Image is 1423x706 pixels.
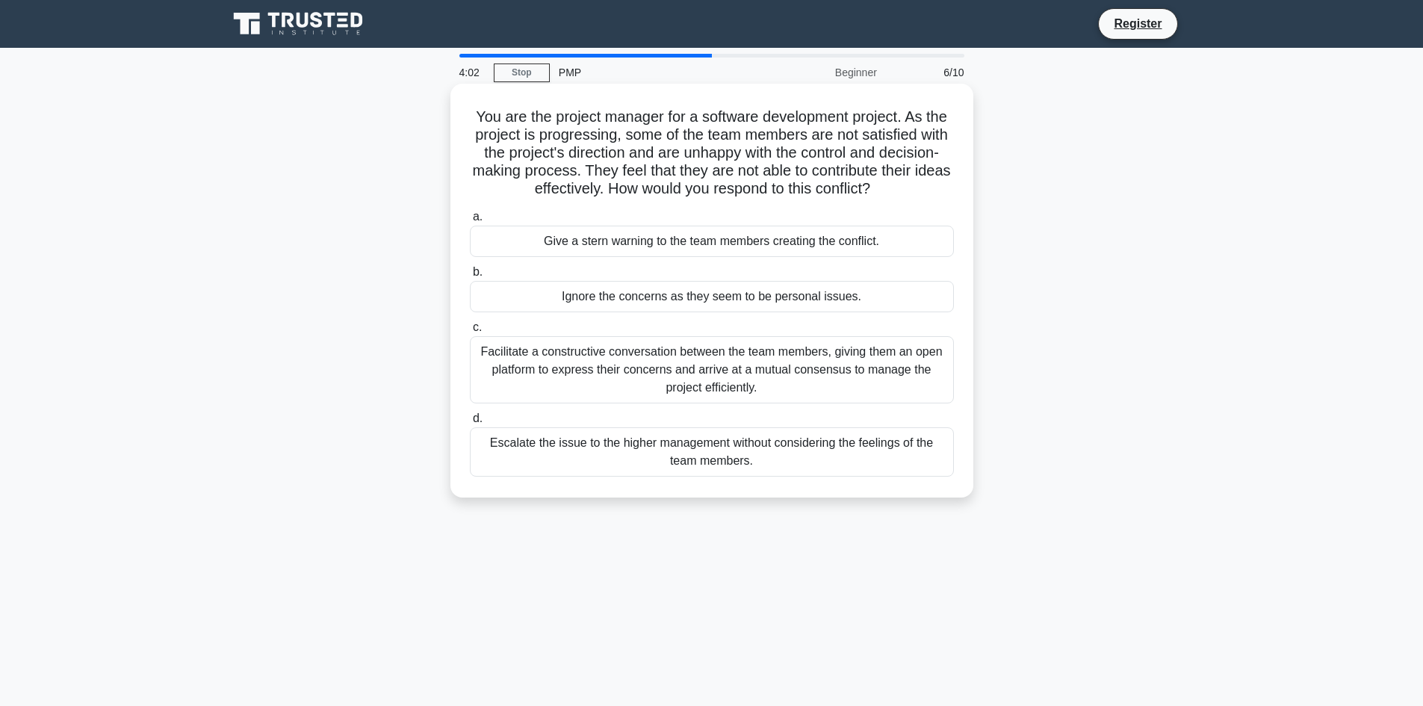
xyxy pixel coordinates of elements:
span: a. [473,210,483,223]
div: Give a stern warning to the team members creating the conflict. [470,226,954,257]
span: d. [473,412,483,424]
span: b. [473,265,483,278]
div: Escalate the issue to the higher management without considering the feelings of the team members. [470,427,954,477]
a: Stop [494,64,550,82]
div: 4:02 [450,58,494,87]
div: PMP [550,58,755,87]
div: 6/10 [886,58,973,87]
div: Facilitate a constructive conversation between the team members, giving them an open platform to ... [470,336,954,403]
div: Ignore the concerns as they seem to be personal issues. [470,281,954,312]
a: Register [1105,14,1171,33]
h5: You are the project manager for a software development project. As the project is progressing, so... [468,108,955,199]
div: Beginner [755,58,886,87]
span: c. [473,321,482,333]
